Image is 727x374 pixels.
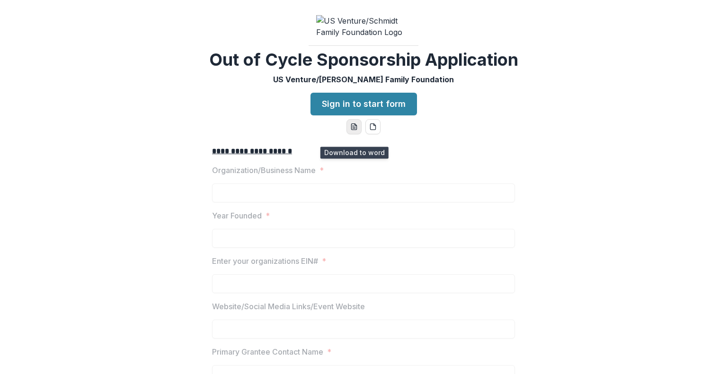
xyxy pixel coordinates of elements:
button: pdf-download [365,119,381,134]
p: US Venture/[PERSON_NAME] Family Foundation [273,74,454,85]
p: Enter your organizations EIN# [212,255,318,267]
a: Sign in to start form [310,93,417,115]
p: Year Founded [212,210,262,221]
h2: Out of Cycle Sponsorship Application [209,50,518,70]
p: Organization/Business Name [212,165,316,176]
button: word-download [346,119,362,134]
p: Primary Grantee Contact Name [212,346,323,357]
img: US Venture/Schmidt Family Foundation Logo [316,15,411,38]
p: Website/Social Media Links/Event Website [212,301,365,312]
